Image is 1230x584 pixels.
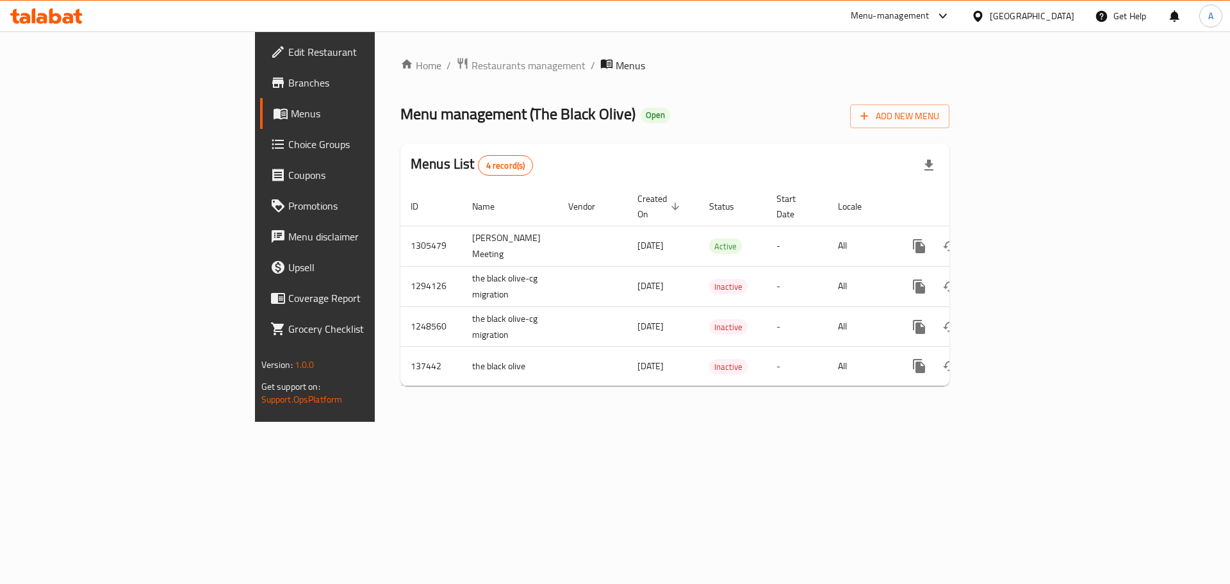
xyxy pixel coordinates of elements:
[472,199,511,214] span: Name
[591,58,595,73] li: /
[456,57,586,74] a: Restaurants management
[260,283,461,313] a: Coverage Report
[828,347,894,386] td: All
[288,198,450,213] span: Promotions
[288,290,450,306] span: Coverage Report
[411,154,533,176] h2: Menus List
[641,110,670,121] span: Open
[838,199,878,214] span: Locale
[637,278,664,294] span: [DATE]
[400,99,635,128] span: Menu management ( The Black Olive )
[904,231,935,262] button: more
[851,8,930,24] div: Menu-management
[478,155,534,176] div: Total records count
[766,306,828,347] td: -
[260,129,461,160] a: Choice Groups
[894,187,1037,226] th: Actions
[766,347,828,386] td: -
[709,360,748,374] span: Inactive
[709,238,742,254] div: Active
[637,358,664,374] span: [DATE]
[1208,9,1213,23] span: A
[400,57,949,74] nav: breadcrumb
[850,104,949,128] button: Add New Menu
[479,160,533,172] span: 4 record(s)
[471,58,586,73] span: Restaurants management
[935,231,965,262] button: Change Status
[935,271,965,302] button: Change Status
[904,351,935,381] button: more
[904,271,935,302] button: more
[860,108,939,124] span: Add New Menu
[462,306,558,347] td: the black olive-cg migration
[462,347,558,386] td: the black olive
[260,252,461,283] a: Upsell
[935,312,965,342] button: Change Status
[709,199,751,214] span: Status
[904,312,935,342] button: more
[637,191,684,222] span: Created On
[637,237,664,254] span: [DATE]
[766,266,828,306] td: -
[637,318,664,335] span: [DATE]
[295,356,315,373] span: 1.0.0
[261,378,320,395] span: Get support on:
[776,191,812,222] span: Start Date
[616,58,645,73] span: Menus
[291,106,450,121] span: Menus
[400,187,1037,387] table: enhanced table
[288,260,450,275] span: Upsell
[260,98,461,129] a: Menus
[935,351,965,381] button: Change Status
[641,108,670,123] div: Open
[828,306,894,347] td: All
[766,226,828,266] td: -
[288,229,450,244] span: Menu disclaimer
[261,391,343,408] a: Support.OpsPlatform
[288,137,450,152] span: Choice Groups
[288,321,450,337] span: Grocery Checklist
[828,266,894,306] td: All
[568,199,612,214] span: Vendor
[462,266,558,306] td: the black olive-cg migration
[411,199,435,214] span: ID
[914,150,944,181] div: Export file
[260,221,461,252] a: Menu disclaimer
[260,37,461,67] a: Edit Restaurant
[261,356,293,373] span: Version:
[709,319,748,335] div: Inactive
[288,167,450,183] span: Coupons
[288,75,450,90] span: Branches
[990,9,1074,23] div: [GEOGRAPHIC_DATA]
[709,279,748,294] span: Inactive
[260,190,461,221] a: Promotions
[260,67,461,98] a: Branches
[260,313,461,344] a: Grocery Checklist
[828,226,894,266] td: All
[260,160,461,190] a: Coupons
[288,44,450,60] span: Edit Restaurant
[709,239,742,254] span: Active
[462,226,558,266] td: [PERSON_NAME] Meeting
[709,320,748,335] span: Inactive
